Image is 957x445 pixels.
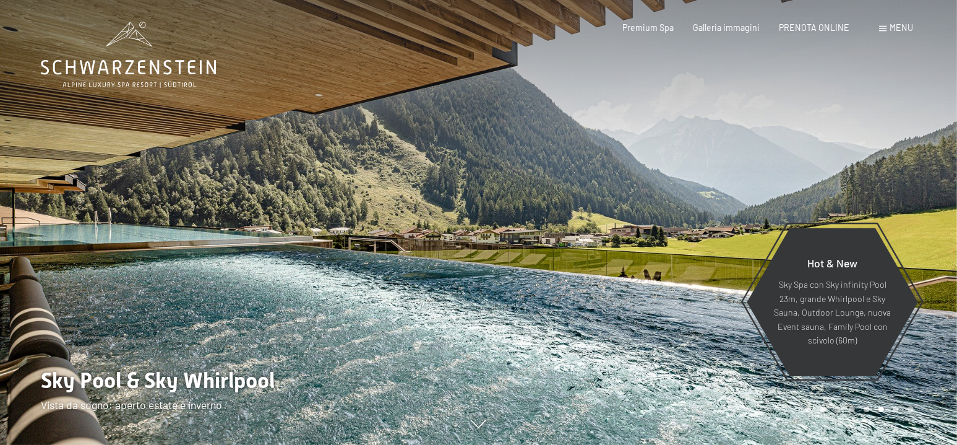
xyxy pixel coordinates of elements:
[864,407,870,413] div: Carousel Page 5
[878,407,885,413] div: Carousel Page 6 (Current Slide)
[779,22,849,33] a: PRENOTA ONLINE
[890,22,914,33] span: Menu
[746,227,919,377] a: Hot & New Sky Spa con Sky infinity Pool 23m, grande Whirlpool e Sky Sauna, Outdoor Lounge, nuova ...
[805,407,811,413] div: Carousel Page 1
[893,407,899,413] div: Carousel Page 7
[820,407,826,413] div: Carousel Page 2
[800,407,913,413] div: Carousel Pagination
[849,407,855,413] div: Carousel Page 4
[622,22,674,33] a: Premium Spa
[908,407,914,413] div: Carousel Page 8
[807,256,857,270] span: Hot & New
[835,407,841,413] div: Carousel Page 3
[773,278,891,348] p: Sky Spa con Sky infinity Pool 23m, grande Whirlpool e Sky Sauna, Outdoor Lounge, nuova Event saun...
[693,22,760,33] a: Galleria immagini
